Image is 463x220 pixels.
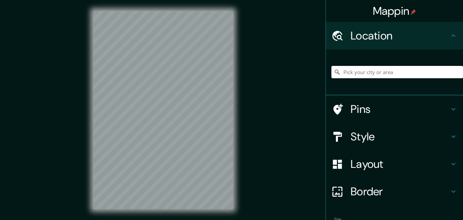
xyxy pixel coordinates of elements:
[351,157,449,171] h4: Layout
[351,130,449,143] h4: Style
[411,9,416,15] img: pin-icon.png
[351,185,449,198] h4: Border
[351,102,449,116] h4: Pins
[326,150,463,178] div: Layout
[326,123,463,150] div: Style
[331,66,463,78] input: Pick your city or area
[326,178,463,205] div: Border
[373,4,416,18] h4: Mappin
[93,11,233,209] canvas: Map
[351,29,449,43] h4: Location
[326,95,463,123] div: Pins
[326,22,463,49] div: Location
